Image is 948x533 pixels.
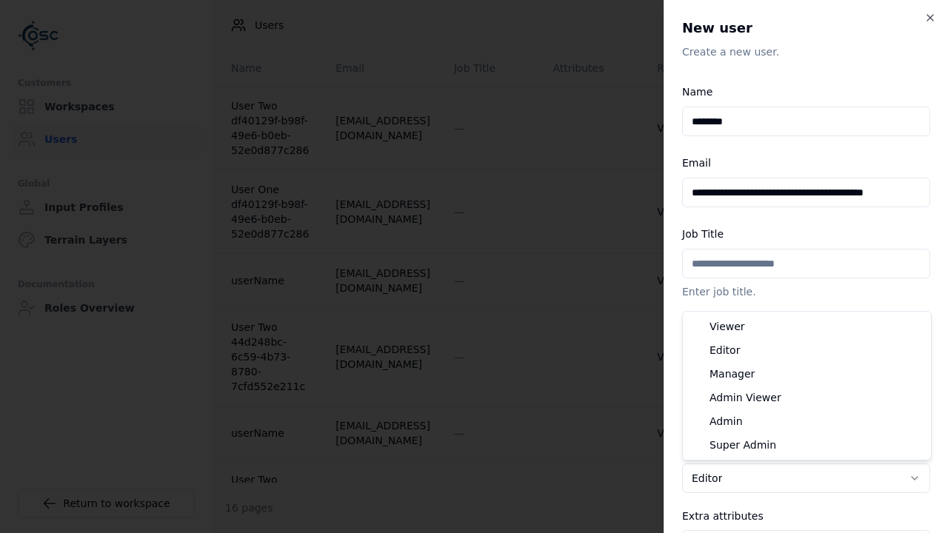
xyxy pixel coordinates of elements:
[710,319,745,334] span: Viewer
[710,366,755,381] span: Manager
[710,390,781,405] span: Admin Viewer
[710,343,740,358] span: Editor
[710,438,776,452] span: Super Admin
[710,414,743,429] span: Admin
